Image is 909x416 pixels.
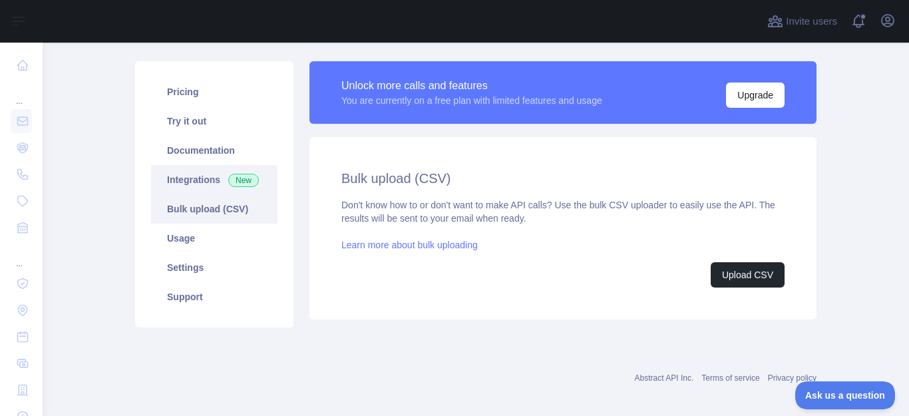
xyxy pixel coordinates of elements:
a: Terms of service [701,373,759,383]
a: Bulk upload (CSV) [151,194,277,224]
button: Upload CSV [711,262,785,288]
a: Learn more about bulk uploading [341,240,478,250]
a: Integrations New [151,165,277,194]
a: Documentation [151,136,277,165]
span: New [228,174,259,187]
a: Pricing [151,77,277,106]
iframe: Toggle Customer Support [795,381,896,409]
a: Try it out [151,106,277,136]
div: ... [11,242,32,269]
span: Invite users [786,14,837,29]
a: Support [151,282,277,312]
a: Usage [151,224,277,253]
button: Invite users [765,11,840,32]
div: You are currently on a free plan with limited features and usage [341,94,602,107]
button: Upgrade [726,83,785,108]
div: Don't know how to or don't want to make API calls? Use the bulk CSV uploader to easily use the AP... [341,198,785,288]
div: Unlock more calls and features [341,78,602,94]
div: ... [11,80,32,106]
a: Settings [151,253,277,282]
a: Privacy policy [768,373,817,383]
h2: Bulk upload (CSV) [341,169,785,188]
a: Abstract API Inc. [635,373,694,383]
